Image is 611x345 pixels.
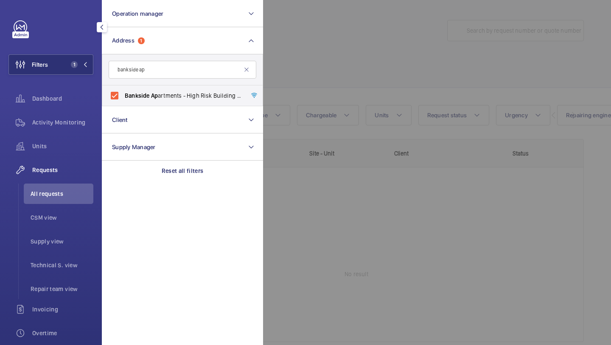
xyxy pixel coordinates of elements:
span: Invoicing [32,305,93,314]
span: Dashboard [32,94,93,103]
span: Supply view [31,237,93,246]
span: Overtime [32,329,93,337]
span: Units [32,142,93,150]
span: Repair team view [31,285,93,293]
span: Activity Monitoring [32,118,93,127]
span: Technical S. view [31,261,93,269]
span: CSM view [31,213,93,222]
span: All requests [31,189,93,198]
span: Requests [32,166,93,174]
span: Filters [32,60,48,69]
span: 1 [71,61,78,68]
button: Filters1 [8,54,93,75]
